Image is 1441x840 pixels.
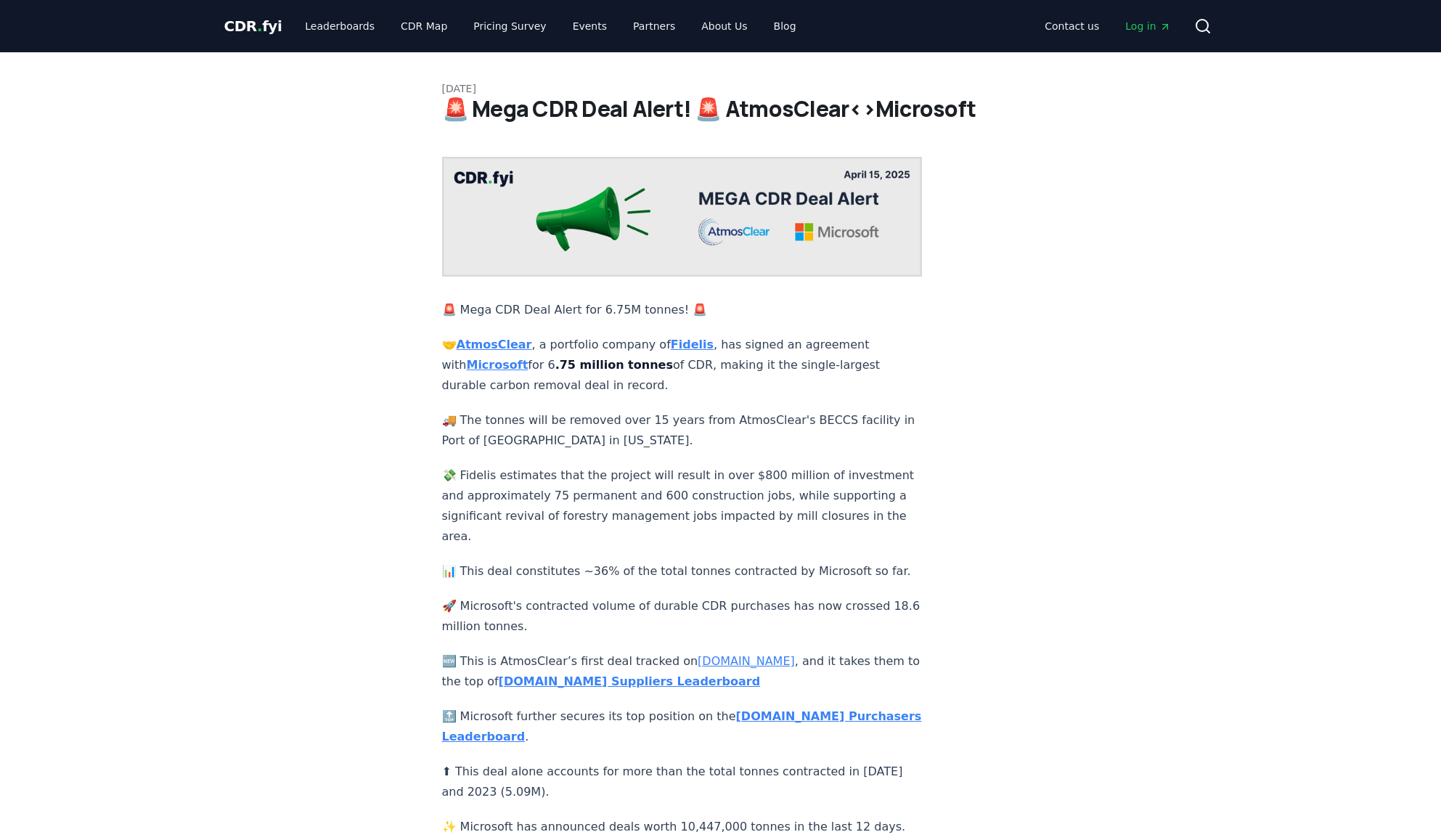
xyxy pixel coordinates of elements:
[621,13,687,39] a: Partners
[466,358,528,372] a: Microsoft
[1114,13,1182,39] a: Log in
[442,96,1000,122] h1: 🚨 Mega CDR Deal Alert! 🚨 AtmosClear<>Microsoft
[442,81,1000,96] p: [DATE]
[457,338,532,351] a: AtmosClear
[442,410,923,451] p: 🚚 The tonnes will be removed over 15 years from AtmosClear's BECCS facility in Port of [GEOGRAPHI...
[224,17,282,35] span: CDR fyi
[257,17,262,35] span: .
[442,651,923,692] p: 🆕 This is AtmosClear’s first deal tracked on , and it takes them to the top of
[462,13,558,39] a: Pricing Survey
[442,300,923,320] p: 🚨 Mega CDR Deal Alert for 6.75M tonnes! 🚨
[555,358,673,372] strong: .75 million tonnes
[442,762,923,802] p: ⬆ This deal alone accounts for more than the total tonnes contracted in [DATE] and 2023 (5.09M).
[690,13,759,39] a: About Us
[224,16,282,36] a: CDR.fyi
[698,654,795,668] a: [DOMAIN_NAME]
[671,338,714,351] a: Fidelis
[762,13,808,39] a: Blog
[293,13,386,39] a: Leaderboards
[293,13,807,39] nav: Main
[1125,19,1170,33] span: Log in
[499,674,761,688] a: [DOMAIN_NAME] Suppliers Leaderboard
[1033,13,1111,39] a: Contact us
[442,157,923,277] img: blog post image
[442,706,923,747] p: 🔝 Microsoft further secures its top position on the .
[1033,13,1182,39] nav: Main
[561,13,619,39] a: Events
[442,596,923,637] p: 🚀 Microsoft's contracted volume of durable CDR purchases has now crossed 18.6 million tonnes.
[442,465,923,547] p: 💸 Fidelis estimates that the project will result in over $800 million of investment and approxima...
[389,13,459,39] a: CDR Map
[442,335,923,396] p: 🤝 , a portfolio company of , has signed an agreement with for 6 of CDR, making it the single-larg...
[442,561,923,582] p: 📊 This deal constitutes ~36% of the total tonnes contracted by Microsoft so far.
[442,817,923,837] p: ✨ Microsoft has announced deals worth 10,447,000 tonnes in the last 12 days.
